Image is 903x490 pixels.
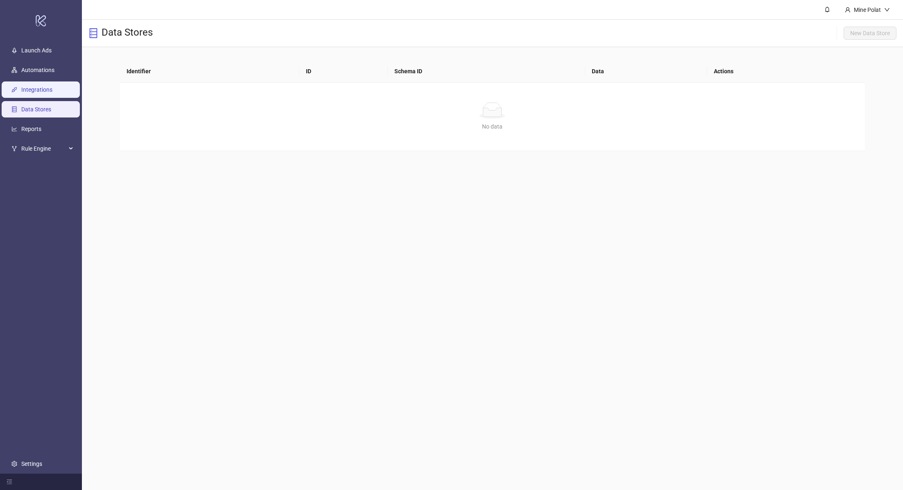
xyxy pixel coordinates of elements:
[21,126,41,132] a: Reports
[88,28,98,38] span: database
[102,26,153,40] h3: Data Stores
[120,60,299,83] th: Identifier
[824,7,830,12] span: bell
[21,47,52,54] a: Launch Ads
[844,27,896,40] button: New Data Store
[21,140,66,157] span: Rule Engine
[851,5,884,14] div: Mine Polat
[845,7,851,13] span: user
[884,7,890,13] span: down
[7,479,12,485] span: menu-fold
[585,60,707,83] th: Data
[21,106,51,113] a: Data Stores
[707,60,865,83] th: Actions
[299,60,388,83] th: ID
[21,86,52,93] a: Integrations
[11,146,17,151] span: fork
[388,60,585,83] th: Schema ID
[130,122,855,131] div: No data
[21,67,54,73] a: Automations
[21,461,42,467] a: Settings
